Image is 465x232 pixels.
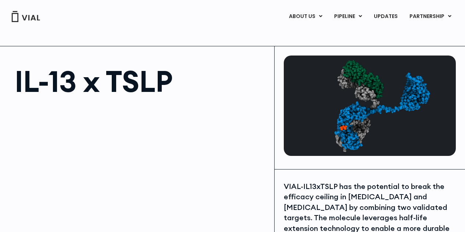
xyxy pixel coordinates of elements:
[328,10,368,23] a: PIPELINEMenu Toggle
[404,10,457,23] a: PARTNERSHIPMenu Toggle
[368,10,403,23] a: UPDATES
[11,11,40,22] img: Vial Logo
[15,67,267,96] h1: IL-13 x TSLP
[283,10,328,23] a: ABOUT USMenu Toggle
